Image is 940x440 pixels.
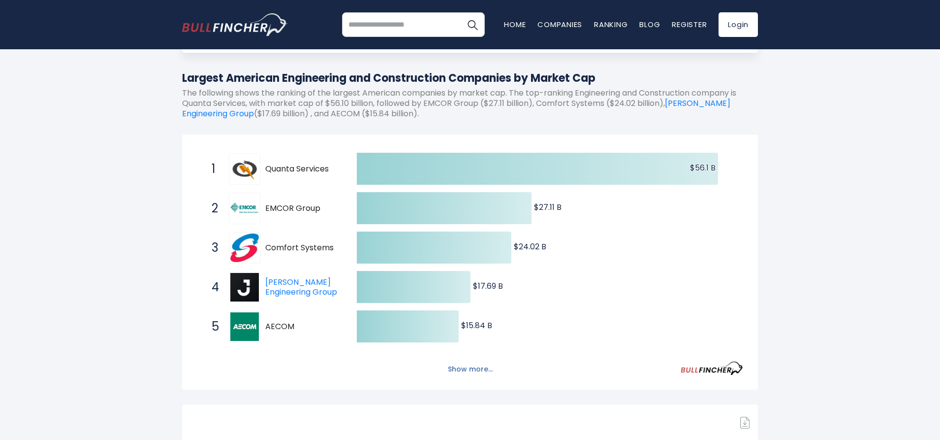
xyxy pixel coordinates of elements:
[265,203,340,214] span: EMCOR Group
[460,12,485,37] button: Search
[594,19,627,30] a: Ranking
[639,19,660,30] a: Blog
[230,155,259,183] img: Quanta Services
[207,279,217,296] span: 4
[265,164,340,174] span: Quanta Services
[442,361,499,377] button: Show more...
[229,271,265,303] a: Jacobs Engineering Group
[473,280,503,292] text: $17.69 B
[514,241,546,252] text: $24.02 B
[534,202,562,213] text: $27.11 B
[182,98,730,119] a: [PERSON_NAME] Engineering Group
[265,276,337,298] a: [PERSON_NAME] Engineering Group
[207,161,217,177] span: 1
[265,322,340,332] span: AECOM
[182,13,288,36] img: bullfincher logo
[537,19,582,30] a: Companies
[182,70,758,86] h1: Largest American Engineering and Construction Companies by Market Cap
[207,239,217,256] span: 3
[504,19,526,30] a: Home
[461,320,492,331] text: $15.84 B
[672,19,707,30] a: Register
[230,273,259,302] img: Jacobs Engineering Group
[265,243,340,253] span: Comfort Systems
[230,312,259,341] img: AECOM
[182,88,758,119] p: The following shows the ranking of the largest American companies by market cap. The top-ranking ...
[207,318,217,335] span: 5
[182,13,288,36] a: Go to homepage
[719,12,758,37] a: Login
[207,200,217,217] span: 2
[230,200,259,217] img: EMCOR Group
[230,234,259,262] img: Comfort Systems
[690,162,716,173] text: $56.1 B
